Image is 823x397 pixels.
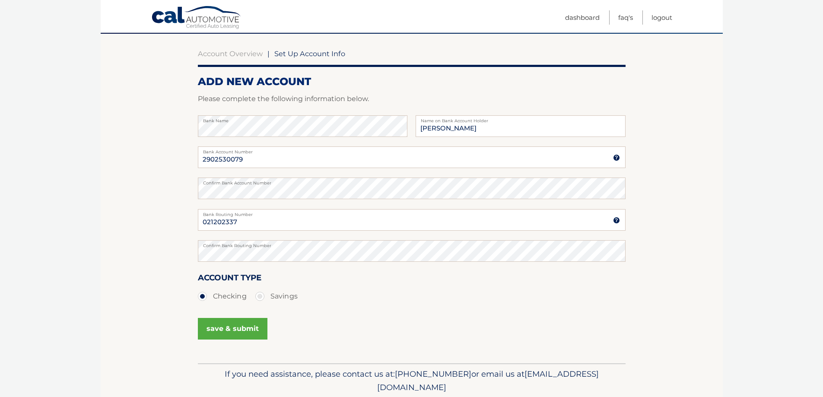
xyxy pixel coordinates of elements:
[203,367,620,395] p: If you need assistance, please contact us at: or email us at
[198,209,626,216] label: Bank Routing Number
[198,209,626,231] input: Bank Routing Number
[613,217,620,224] img: tooltip.svg
[151,6,242,31] a: Cal Automotive
[395,369,471,379] span: [PHONE_NUMBER]
[565,10,600,25] a: Dashboard
[198,75,626,88] h2: ADD NEW ACCOUNT
[198,178,626,184] label: Confirm Bank Account Number
[198,93,626,105] p: Please complete the following information below.
[255,288,298,305] label: Savings
[651,10,672,25] a: Logout
[416,115,625,122] label: Name on Bank Account Holder
[198,115,407,122] label: Bank Name
[618,10,633,25] a: FAQ's
[198,146,626,168] input: Bank Account Number
[198,271,261,287] label: Account Type
[274,49,345,58] span: Set Up Account Info
[198,318,267,340] button: save & submit
[613,154,620,161] img: tooltip.svg
[198,240,626,247] label: Confirm Bank Routing Number
[416,115,625,137] input: Name on Account (Account Holder Name)
[198,49,263,58] a: Account Overview
[267,49,270,58] span: |
[198,288,247,305] label: Checking
[198,146,626,153] label: Bank Account Number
